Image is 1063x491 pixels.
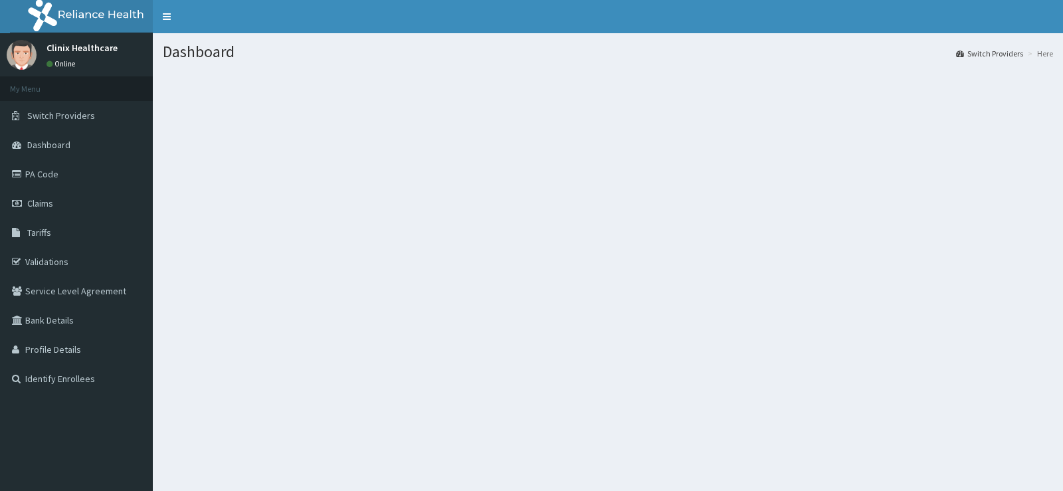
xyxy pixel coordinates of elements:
[27,139,70,151] span: Dashboard
[47,43,118,52] p: Clinix Healthcare
[47,59,78,68] a: Online
[956,48,1023,59] a: Switch Providers
[7,40,37,70] img: User Image
[27,197,53,209] span: Claims
[27,110,95,122] span: Switch Providers
[163,43,1053,60] h1: Dashboard
[27,227,51,239] span: Tariffs
[1024,48,1053,59] li: Here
